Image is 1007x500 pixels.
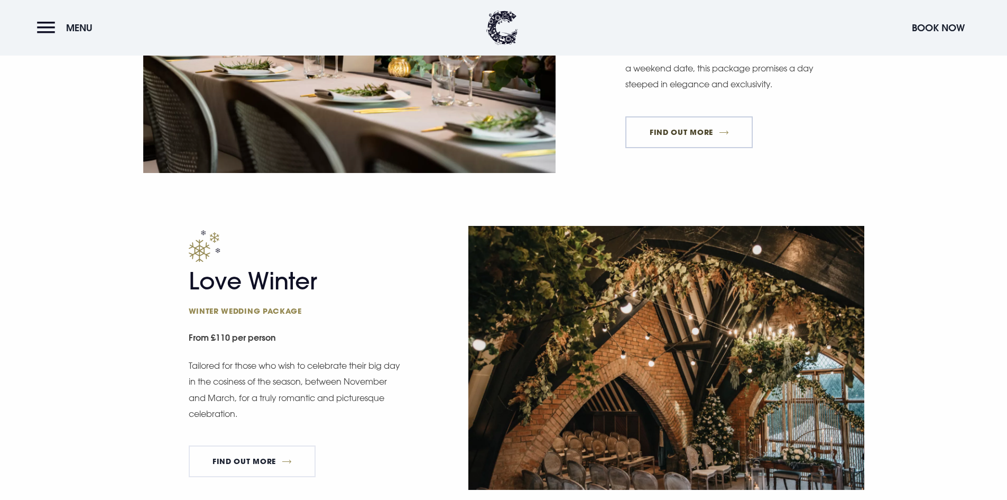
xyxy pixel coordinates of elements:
[907,16,970,39] button: Book Now
[468,226,864,490] img: Ceremony set up at a Wedding Venue Northern Ireland
[189,446,316,477] a: FIND OUT MORE
[625,44,842,93] p: Crafted for those who want to celebrate their love on a weekend date, this package promises a day...
[189,230,220,262] img: Wonderful winter package page icon
[189,267,395,316] h2: Love Winter
[189,358,405,422] p: Tailored for those who wish to celebrate their big day in the cosiness of the season, between Nov...
[189,306,395,316] span: Winter wedding package
[486,11,518,45] img: Clandeboye Lodge
[625,116,753,148] a: FIND OUT MORE
[37,16,98,39] button: Menu
[189,327,410,351] small: From £110 per person
[66,22,93,34] span: Menu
